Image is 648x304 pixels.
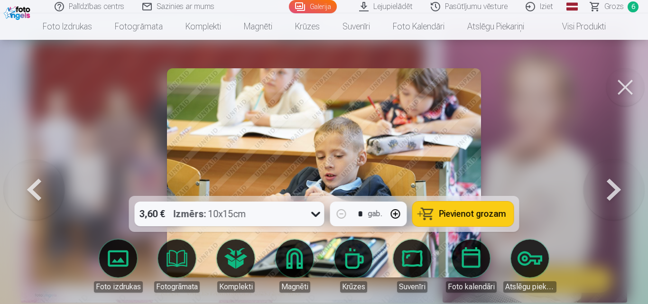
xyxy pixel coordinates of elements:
[386,240,439,293] a: Suvenīri
[444,240,498,293] a: Foto kalendāri
[503,240,556,293] a: Atslēgu piekariņi
[268,240,321,293] a: Magnēti
[439,210,506,218] span: Pievienot grozam
[381,13,456,40] a: Foto kalendāri
[135,202,170,226] div: 3,60 €
[232,13,284,40] a: Magnēti
[340,281,367,293] div: Krūzes
[4,4,33,20] img: /fa1
[94,281,143,293] div: Foto izdrukas
[284,13,331,40] a: Krūzes
[209,240,262,293] a: Komplekti
[174,202,246,226] div: 10x15cm
[397,281,427,293] div: Suvenīri
[174,13,232,40] a: Komplekti
[413,202,514,226] button: Pievienot grozam
[174,207,206,221] strong: Izmērs :
[92,240,145,293] a: Foto izdrukas
[217,281,255,293] div: Komplekti
[331,13,381,40] a: Suvenīri
[503,281,556,293] div: Atslēgu piekariņi
[279,281,310,293] div: Magnēti
[31,13,103,40] a: Foto izdrukas
[368,208,382,220] div: gab.
[327,240,380,293] a: Krūzes
[150,240,204,293] a: Fotogrāmata
[536,13,617,40] a: Visi produkti
[446,281,497,293] div: Foto kalendāri
[456,13,536,40] a: Atslēgu piekariņi
[604,1,624,12] span: Grozs
[103,13,174,40] a: Fotogrāmata
[628,1,639,12] span: 6
[154,281,200,293] div: Fotogrāmata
